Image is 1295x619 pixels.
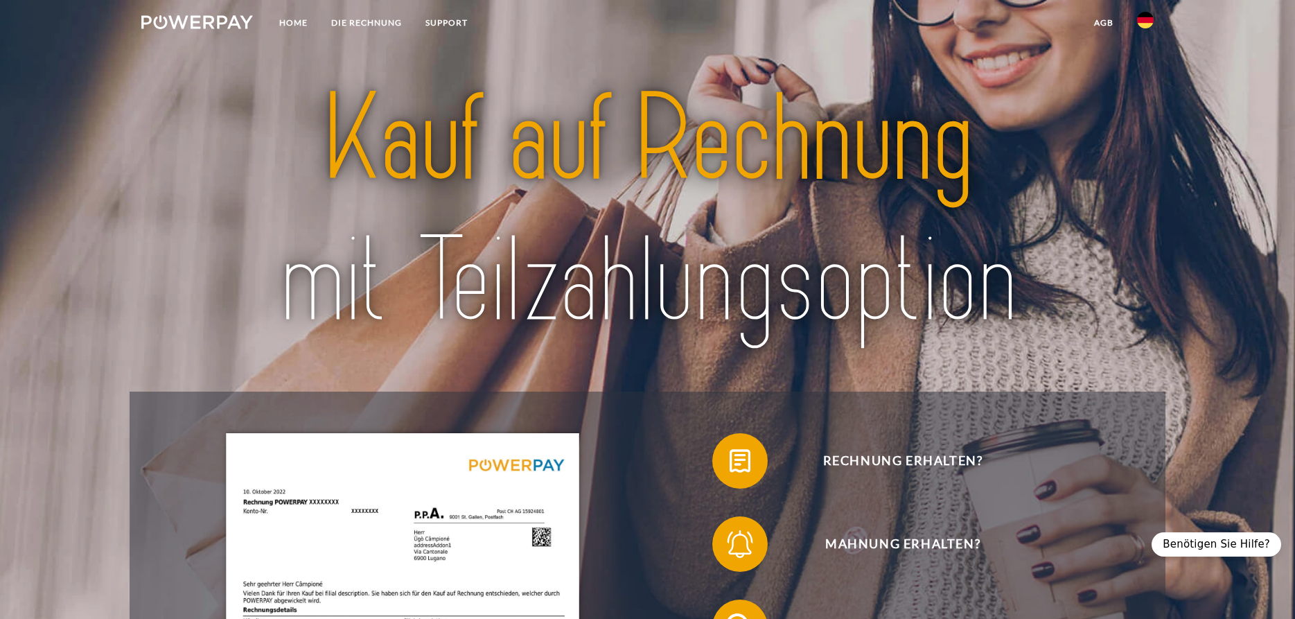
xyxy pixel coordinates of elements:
[712,433,1073,489] button: Rechnung erhalten?
[141,15,253,29] img: logo-powerpay-white.svg
[712,516,1073,572] button: Mahnung erhalten?
[1137,12,1154,28] img: de
[723,527,757,561] img: qb_bell.svg
[319,10,414,35] a: DIE RECHNUNG
[267,10,319,35] a: Home
[733,516,1073,572] span: Mahnung erhalten?
[733,433,1073,489] span: Rechnung erhalten?
[1082,10,1125,35] a: agb
[191,62,1104,359] img: title-powerpay_de.svg
[414,10,479,35] a: SUPPORT
[1152,532,1281,557] div: Benötigen Sie Hilfe?
[723,444,757,478] img: qb_bill.svg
